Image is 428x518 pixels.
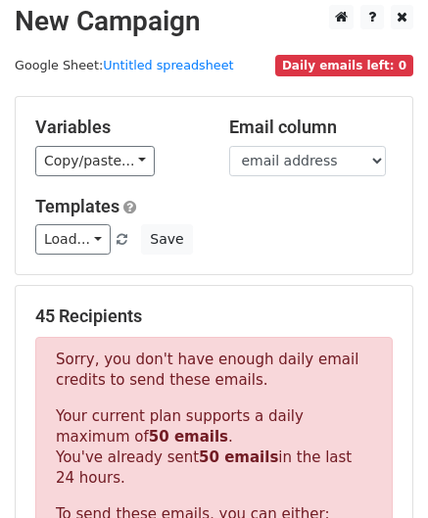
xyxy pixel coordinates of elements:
strong: 50 emails [149,428,228,446]
p: Your current plan supports a daily maximum of . You've already sent in the last 24 hours. [56,406,372,489]
a: Daily emails left: 0 [275,58,413,72]
p: Sorry, you don't have enough daily email credits to send these emails. [56,350,372,391]
a: Untitled spreadsheet [103,58,233,72]
strong: 50 emails [199,448,278,466]
small: Google Sheet: [15,58,234,72]
h5: Variables [35,117,200,138]
h5: 45 Recipients [35,306,393,327]
h2: New Campaign [15,5,413,38]
a: Copy/paste... [35,146,155,176]
a: Templates [35,196,119,216]
span: Daily emails left: 0 [275,55,413,76]
a: Load... [35,224,111,255]
button: Save [141,224,192,255]
h5: Email column [229,117,394,138]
